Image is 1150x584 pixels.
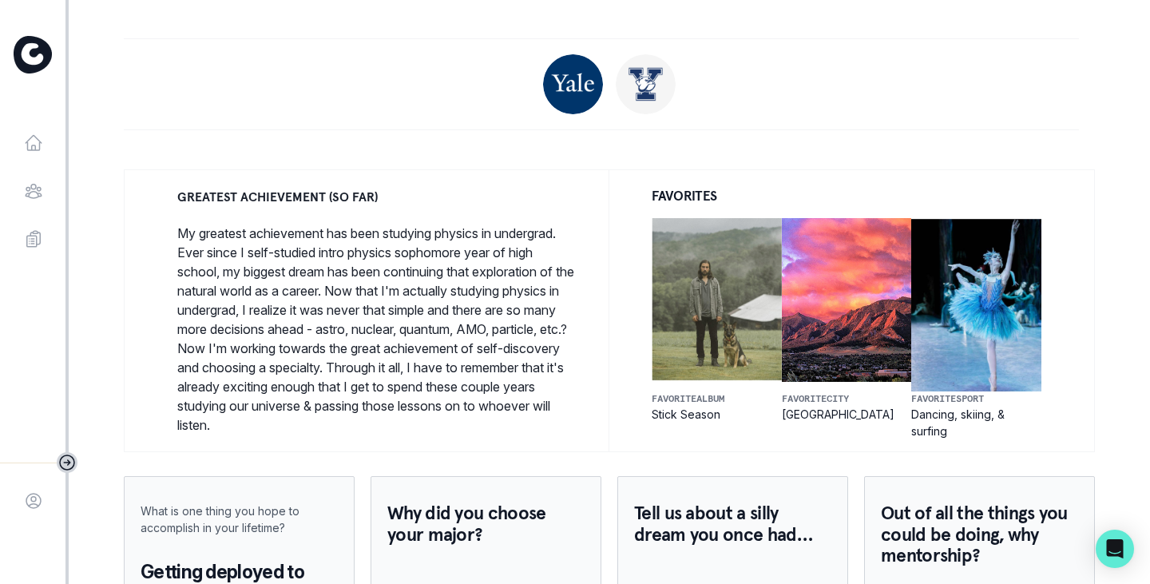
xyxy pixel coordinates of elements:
p: Out of all the things you could be doing, why mentorship? [881,503,1078,566]
p: Dancing, skiing, & surfing [911,406,1041,439]
div: Open Intercom Messenger [1096,530,1134,568]
p: [GEOGRAPHIC_DATA] [782,406,912,423]
img: Yale University II [616,54,676,114]
p: GREATEST ACHIEVEMENT (SO FAR) [177,187,378,206]
img: Curious Cardinals Logo [14,36,52,73]
button: Toggle sidebar [57,452,77,473]
p: FAVORITE CITY [782,391,912,406]
img: Favorite image [782,218,912,382]
p: FAVORITE ALBUM [652,391,782,406]
img: Favorite image [652,218,782,381]
p: What is one thing you hope to accomplish in your lifetime? [141,503,338,536]
p: Tell us about a silly dream you once had… [634,503,831,545]
p: FAVORITES [652,180,716,212]
p: FAVORITE SPORT [911,391,1041,406]
img: Favorite image [911,218,1041,391]
p: My greatest achievement has been studying physics in undergrad. Ever since I self-studied intro p... [177,224,576,435]
img: Yale University I [543,54,603,114]
p: Why did you choose your major? [387,503,585,545]
p: Stick Season [652,406,782,423]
